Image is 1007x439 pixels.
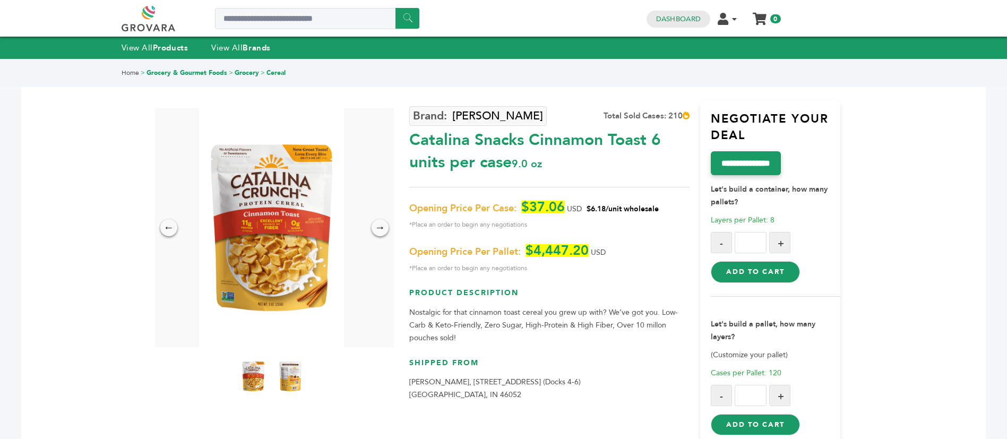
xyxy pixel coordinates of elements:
[199,108,344,347] img: Catalina Snacks Cinnamon Toast 6 units per case 9.0 oz
[266,68,286,77] a: Cereal
[711,368,781,378] span: Cases per Pallet: 120
[526,244,589,257] span: $4,447.20
[141,68,145,77] span: >
[711,261,799,282] button: Add to Cart
[409,106,547,126] a: [PERSON_NAME]
[587,204,659,214] span: $6.18/unit wholesale
[240,355,266,398] img: Catalina Snacks Cinnamon Toast 6 units per case 9.0 oz
[512,157,542,171] span: 9.0 oz
[711,184,828,207] strong: Let's build a container, how many pallets?
[229,68,233,77] span: >
[409,202,517,215] span: Opening Price Per Case:
[567,204,582,214] span: USD
[243,42,270,53] strong: Brands
[711,215,774,225] span: Layers per Pallet: 8
[122,68,139,77] a: Home
[147,68,227,77] a: Grocery & Gourmet Foods
[711,349,840,361] p: (Customize your pallet)
[372,219,389,236] div: →
[409,218,690,231] span: *Place an order to begin any negotiations
[409,288,690,306] h3: Product Description
[211,42,271,53] a: View AllBrands
[656,14,701,24] a: Dashboard
[409,246,521,259] span: Opening Price Per Pallet:
[769,385,790,406] button: +
[711,385,732,406] button: -
[770,14,780,23] span: 0
[409,306,690,345] p: Nostalgic for that cinnamon toast cereal you grew up with? We’ve got you. Low-Carb & Keto-Friendl...
[409,376,690,401] p: [PERSON_NAME], [STREET_ADDRESS] (Docks 4-6) [GEOGRAPHIC_DATA], IN 46052
[261,68,265,77] span: >
[122,42,188,53] a: View AllProducts
[215,8,419,29] input: Search a product or brand...
[604,110,690,122] div: Total Sold Cases: 210
[521,201,565,213] span: $37.06
[711,232,732,253] button: -
[711,319,815,342] strong: Let's build a pallet, how many layers?
[160,219,177,236] div: ←
[409,358,690,376] h3: Shipped From
[277,355,304,398] img: Catalina Snacks Cinnamon Toast 6 units per case 9.0 oz
[591,247,606,257] span: USD
[409,262,690,274] span: *Place an order to begin any negotiations
[711,111,840,152] h3: Negotiate Your Deal
[409,124,690,174] div: Catalina Snacks Cinnamon Toast 6 units per case
[753,10,765,21] a: My Cart
[769,232,790,253] button: +
[711,414,799,435] button: Add to Cart
[153,42,188,53] strong: Products
[235,68,259,77] a: Grocery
